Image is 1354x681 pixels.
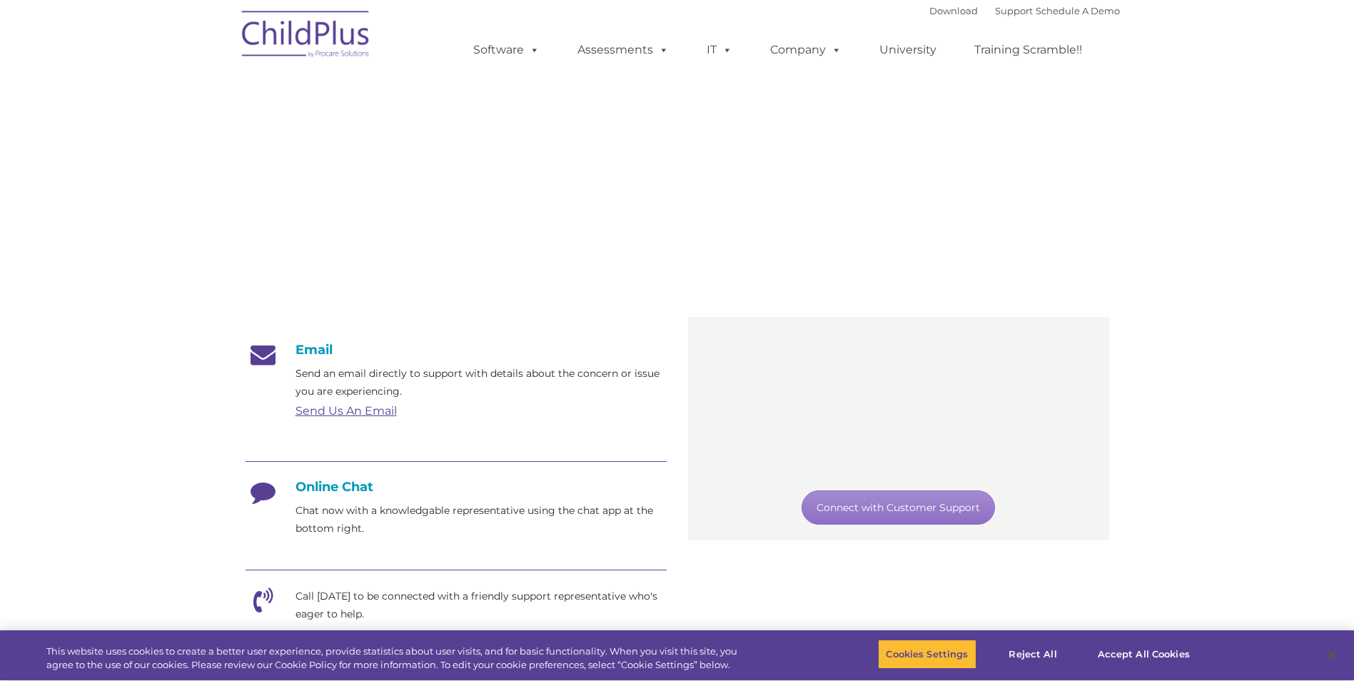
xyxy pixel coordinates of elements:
p: Chat now with a knowledgable representative using the chat app at the bottom right. [295,502,667,538]
a: Training Scramble!! [960,36,1096,64]
a: Support [995,5,1033,16]
button: Cookies Settings [878,640,976,670]
a: Schedule A Demo [1036,5,1120,16]
p: Call [DATE] to be connected with a friendly support representative who's eager to help. [295,587,667,623]
a: Connect with Customer Support [802,490,995,525]
p: Send an email directly to support with details about the concern or issue you are experiencing. [295,365,667,400]
img: ChildPlus by Procare Solutions [235,1,378,72]
a: Software [459,36,554,64]
a: IT [692,36,747,64]
button: Accept All Cookies [1090,640,1198,670]
font: | [929,5,1120,16]
a: Company [756,36,856,64]
button: Close [1315,639,1347,670]
a: Assessments [563,36,683,64]
div: This website uses cookies to create a better user experience, provide statistics about user visit... [46,645,744,672]
h4: Online Chat [246,479,667,495]
a: University [865,36,951,64]
h4: Email [246,342,667,358]
button: Reject All [989,640,1078,670]
a: Download [929,5,978,16]
a: Send Us An Email [295,404,397,418]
